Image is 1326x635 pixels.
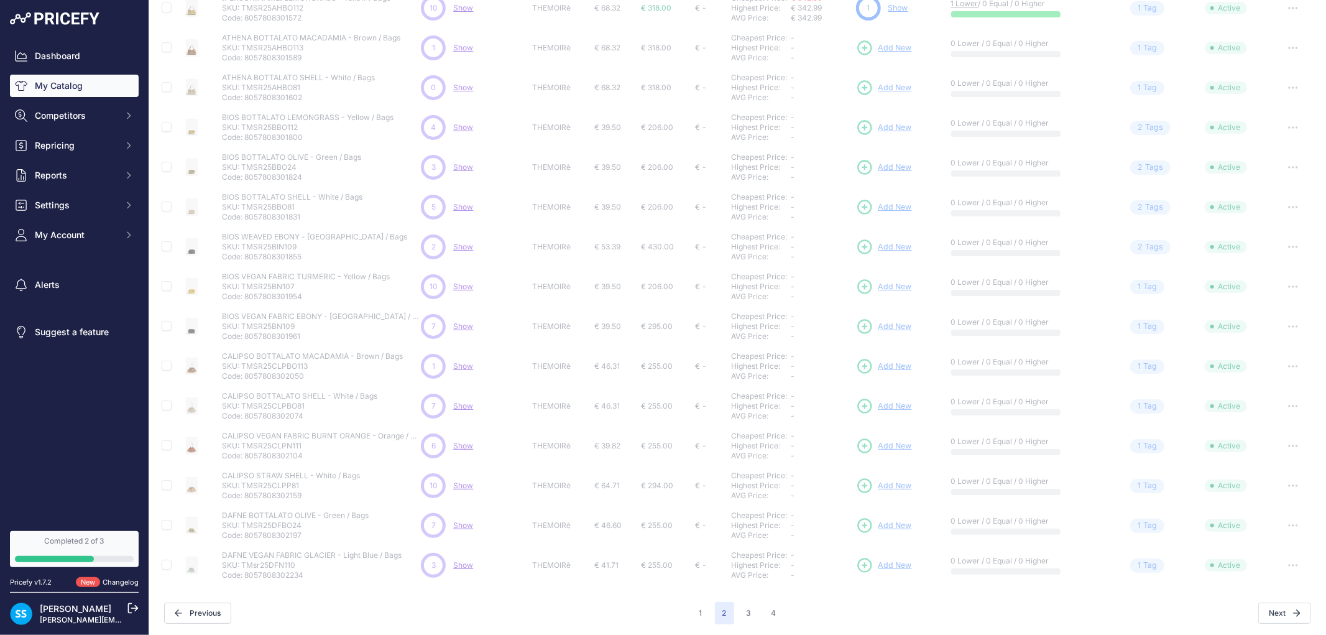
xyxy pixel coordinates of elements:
p: 0 Lower / 0 Equal / 0 Higher [951,277,1113,287]
span: - [791,331,795,341]
a: [PERSON_NAME] [40,603,111,614]
span: € 39.50 [594,123,621,132]
span: 1 [432,42,435,53]
span: € 206.00 [641,162,673,172]
a: My Catalog [10,75,139,97]
a: Add New [856,557,912,574]
button: Go to page 4 [764,602,784,624]
span: 7 [431,321,436,332]
p: BIOS BOTTALATO LEMONGRASS - Yellow / Bags [222,113,394,123]
span: Add New [878,202,912,213]
div: AVG Price: [732,93,791,103]
div: AVG Price: [732,132,791,142]
span: Add New [878,560,912,572]
p: SKU: TMSR25CLPBO81 [222,401,377,411]
span: - [791,232,795,241]
span: Tag [1130,280,1164,294]
span: € 255.00 [641,401,673,410]
p: CALIPSO BOTTALATO MACADAMIA - Brown / Bags [222,351,403,361]
span: € 295.00 [641,322,673,331]
p: THEMOIRè [532,83,589,93]
span: Add New [878,82,912,94]
span: s [1159,162,1163,174]
div: € [695,202,700,212]
div: Highest Price: [732,83,791,93]
span: - [791,401,795,410]
span: - [791,83,795,92]
button: Competitors [10,104,139,127]
span: Show [453,560,473,570]
span: 1 [1138,281,1141,293]
span: Active [1205,2,1247,14]
a: Cheapest Price: [732,351,788,361]
p: 0 Lower / 0 Equal / 0 Higher [951,158,1113,168]
span: Show [453,123,473,132]
span: Competitors [35,109,116,122]
button: My Account [10,224,139,246]
span: € 68.32 [594,3,620,12]
a: Changelog [103,578,139,586]
span: s [1159,202,1163,213]
div: AVG Price: [732,331,791,341]
div: Highest Price: [732,282,791,292]
div: - [700,83,706,93]
span: Add New [878,361,912,373]
div: - [700,3,706,13]
span: Active [1205,42,1247,54]
div: AVG Price: [732,172,791,182]
div: € [695,361,700,371]
span: - [791,322,795,331]
span: 2 [1138,202,1143,213]
span: Active [1205,360,1247,373]
span: Show [453,202,473,211]
span: - [791,212,795,221]
div: - [700,361,706,371]
span: 10 [430,281,438,292]
span: - [791,172,795,182]
p: THEMOIRè [532,401,589,411]
a: Cheapest Price: [732,550,788,560]
p: Code: 8057808301824 [222,172,361,182]
span: Add New [878,440,912,452]
p: Code: 8057808301831 [222,212,362,222]
button: Go to page 1 [692,602,710,624]
p: SKU: TMSR25BN109 [222,322,421,331]
span: € 430.00 [641,242,674,251]
div: € [695,123,700,132]
span: Active [1205,400,1247,412]
p: 0 Lower / 0 Equal / 0 Higher [951,118,1113,128]
div: AVG Price: [732,13,791,23]
span: € 206.00 [641,123,673,132]
span: Add New [878,42,912,54]
div: AVG Price: [732,292,791,302]
div: - [700,242,706,252]
button: Next [1258,603,1311,624]
div: € [695,83,700,93]
a: Add New [856,39,912,57]
span: 1 [1138,401,1141,412]
span: - [791,242,795,251]
span: Add New [878,122,912,134]
div: - [700,282,706,292]
a: Show [453,322,473,331]
a: Show [453,3,473,12]
button: Reports [10,164,139,187]
nav: Sidebar [10,45,139,516]
p: CALIPSO BOTTALATO SHELL - White / Bags [222,391,377,401]
a: Show [453,162,473,172]
button: Repricing [10,134,139,157]
p: 0 Lower / 0 Equal / 0 Higher [951,238,1113,248]
p: Code: 8057808302050 [222,371,403,381]
p: 0 Lower / 0 Equal / 0 Higher [951,317,1113,327]
div: AVG Price: [732,411,791,421]
span: € 68.32 [594,43,620,52]
span: 7 [431,401,436,412]
div: € [695,282,700,292]
span: Show [453,441,473,450]
p: BIOS WEAVED EBONY - [GEOGRAPHIC_DATA] / Bags [222,232,407,242]
p: THEMOIRè [532,282,589,292]
div: € [695,3,700,13]
p: THEMOIRè [532,123,589,132]
span: - [791,282,795,291]
span: Add New [878,401,912,412]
